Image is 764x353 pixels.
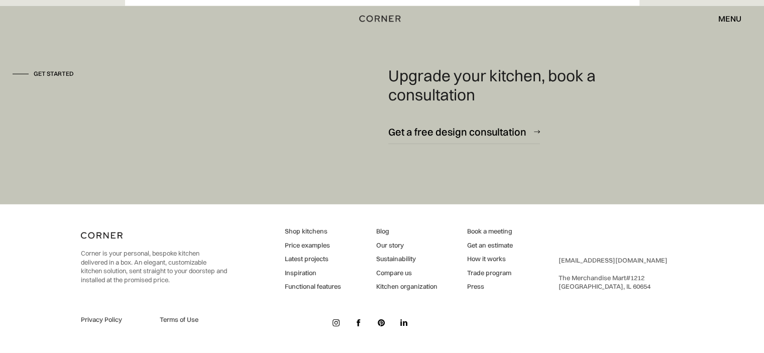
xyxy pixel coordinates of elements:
[356,12,408,25] a: home
[34,70,74,78] div: Get started
[376,269,437,278] a: Compare us
[467,269,513,278] a: Trade program
[285,269,341,278] a: Inspiration
[285,227,341,236] a: Shop kitchens
[559,256,668,291] div: ‍ The Merchandise Mart #1212 ‍ [GEOGRAPHIC_DATA], IL 60654
[285,282,341,291] a: Functional features
[285,241,341,250] a: Price examples
[81,315,148,324] a: Privacy Policy
[388,120,540,144] a: Get a free design consultation
[160,315,227,324] a: Terms of Use
[285,255,341,264] a: Latest projects
[718,15,741,23] div: menu
[376,255,437,264] a: Sustainability
[467,255,513,264] a: How it works
[388,125,526,139] div: Get a free design consultation
[376,227,437,236] a: Blog
[81,249,227,284] p: Corner is your personal, bespoke kitchen delivered in a box. An elegant, customizable kitchen sol...
[708,10,741,27] div: menu
[559,256,668,264] a: [EMAIL_ADDRESS][DOMAIN_NAME]
[467,241,513,250] a: Get an estimate
[376,282,437,291] a: Kitchen organization
[467,282,513,291] a: Press
[388,66,635,104] h4: Upgrade your kitchen, book a consultation
[376,241,437,250] a: Our story
[467,227,513,236] a: Book a meeting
